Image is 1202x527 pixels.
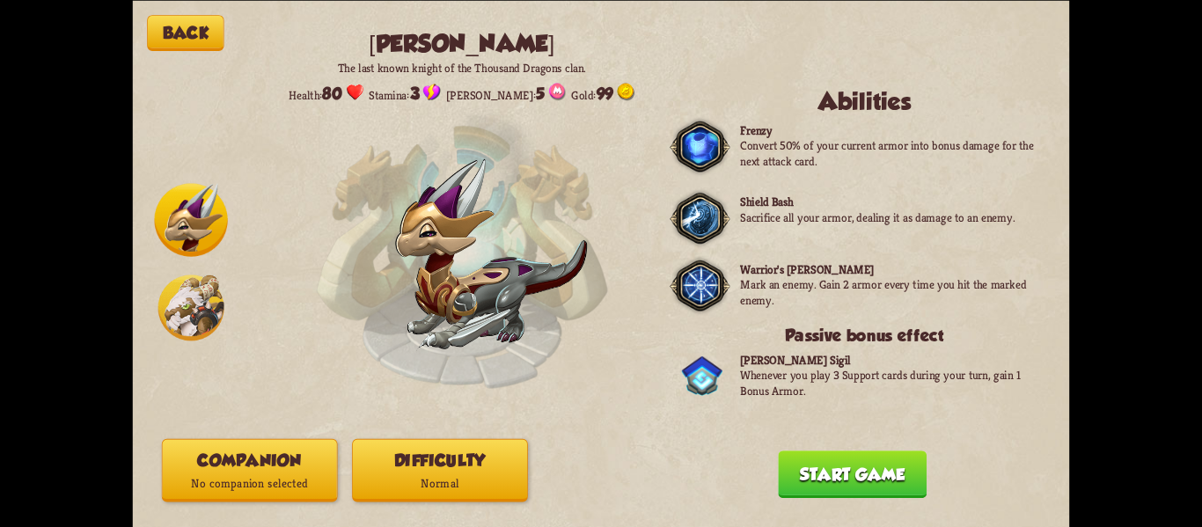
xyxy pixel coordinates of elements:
[740,137,1047,168] p: Convert 50% of your current armor into bonus damage for the next attack card.
[740,276,1047,307] p: Mark an enemy. Gain 2 armor every time you hit the marked enemy.
[740,209,1015,224] p: Sacrifice all your armor, dealing it as damage to an enemy.
[423,83,442,100] img: Stamina_Icon.png
[549,83,567,100] img: Mana_Points.png
[346,83,363,100] img: Heart.png
[536,84,545,103] span: 5
[682,326,1048,345] h3: Passive bonus effect
[597,84,614,103] span: 99
[147,15,224,51] button: Back
[618,83,635,100] img: Gold.png
[158,274,224,340] img: Barbarian_Dragon_Icon.png
[670,115,729,177] img: Dark_Frame.png
[446,83,566,102] div: [PERSON_NAME]:
[740,261,1047,276] p: Warrior's [PERSON_NAME]
[571,83,634,102] div: Gold:
[289,83,363,102] div: Health:
[395,158,587,352] img: Chevalier_Dragon.png
[163,472,337,495] p: No companion selected
[369,83,441,102] div: Stamina:
[322,84,341,103] span: 80
[352,438,528,501] button: DifficultyNormal
[316,102,609,395] img: Enchantment_Altar.png
[740,194,1015,209] p: Shield Bash
[286,29,637,56] h2: [PERSON_NAME]
[682,88,1048,115] h2: Abilities
[162,438,338,501] button: CompanionNo companion selected
[670,187,729,249] img: Dark_Frame.png
[410,84,420,103] span: 3
[396,159,586,351] img: Chevalier_Dragon.png
[155,183,228,256] img: Chevalier_Dragon_Icon.png
[740,122,1047,137] p: Frenzy
[353,472,527,495] p: Normal
[286,60,637,75] p: The last known knight of the Thousand Dragons clan.
[682,355,723,395] img: ChevalierSigil.png
[778,450,927,498] button: Start game
[740,368,1047,399] p: Whenever you play 3 Support cards during your turn, gain 1 Bonus Armor.
[670,255,729,317] img: Dark_Frame.png
[740,352,1047,367] p: [PERSON_NAME] Sigil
